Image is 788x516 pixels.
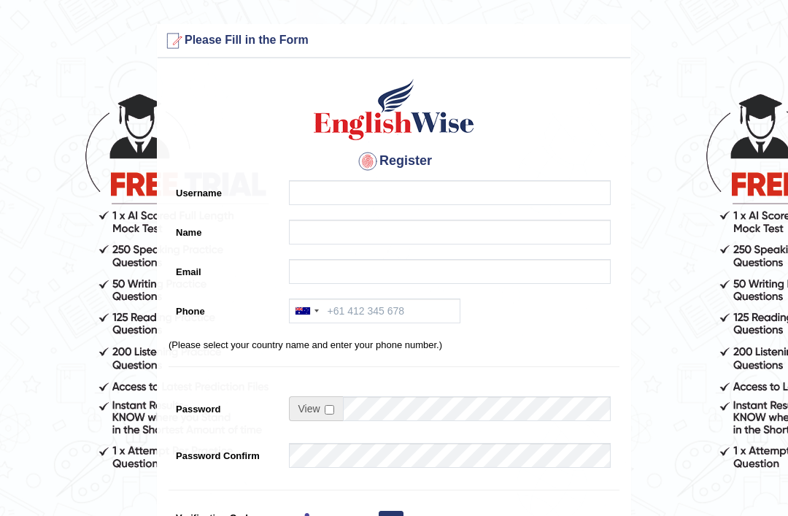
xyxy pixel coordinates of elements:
h4: Register [169,150,619,173]
h3: Please Fill in the Form [161,29,627,53]
label: Password Confirm [169,443,282,463]
label: Password [169,396,282,416]
label: Email [169,259,282,279]
label: Phone [169,299,282,318]
label: Name [169,220,282,239]
label: Username [169,180,282,200]
p: (Please select your country name and enter your phone number.) [169,338,619,352]
div: Australia: +61 [290,299,323,323]
input: +61 412 345 678 [289,299,460,323]
input: Show/Hide Password [325,405,334,415]
img: Logo of English Wise create a new account for intelligent practice with AI [311,77,477,142]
